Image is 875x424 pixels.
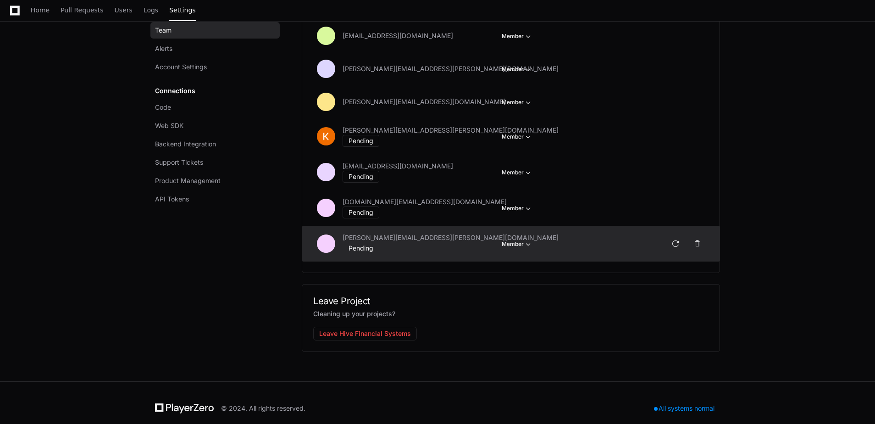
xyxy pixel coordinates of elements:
span: Web SDK [155,121,183,130]
a: Backend Integration [150,136,280,152]
button: Leave Hive Financial Systems [313,327,417,340]
a: Product Management [150,173,280,189]
span: Account Settings [155,62,207,72]
a: Support Tickets [150,154,280,171]
span: Backend Integration [155,139,216,149]
button: Member [502,98,533,107]
div: Pending [343,135,379,147]
span: [DOMAIN_NAME][EMAIL_ADDRESS][DOMAIN_NAME] [343,197,507,206]
div: Pending [343,171,379,183]
span: Pull Requests [61,7,103,13]
span: API Tokens [155,195,189,204]
span: [PERSON_NAME][EMAIL_ADDRESS][PERSON_NAME][DOMAIN_NAME] [343,126,559,135]
span: Home [31,7,50,13]
a: API Tokens [150,191,280,207]
p: Cleaning up your projects? [313,308,709,319]
a: Alerts [150,40,280,57]
span: Support Tickets [155,158,203,167]
span: Settings [169,7,195,13]
h2: Leave Project [313,296,709,307]
span: [PERSON_NAME][EMAIL_ADDRESS][PERSON_NAME][DOMAIN_NAME] [343,64,559,73]
span: [PERSON_NAME][EMAIL_ADDRESS][PERSON_NAME][DOMAIN_NAME] [343,233,559,242]
span: Code [155,103,171,112]
button: Member [502,204,533,213]
button: Member [502,132,533,141]
img: ACg8ocJxI5Bs8cFnvWCRal7f0FJnTTEgvJ5EiViO3ZBQNGNXIAy1aA=s96-c [317,127,335,145]
div: © 2024. All rights reserved. [221,404,305,413]
a: Team [150,22,280,39]
button: Member [502,168,533,177]
span: Alerts [155,44,172,53]
button: Member [502,32,533,41]
span: [PERSON_NAME][EMAIL_ADDRESS][DOMAIN_NAME] [343,97,506,106]
span: Team [155,26,172,35]
button: Member [502,65,533,74]
div: All systems normal [648,402,720,415]
a: Web SDK [150,117,280,134]
span: Product Management [155,176,221,185]
span: [EMAIL_ADDRESS][DOMAIN_NAME] [343,31,453,40]
div: Pending [343,242,379,254]
span: Logs [144,7,158,13]
span: Users [115,7,133,13]
div: Pending [343,206,379,218]
a: Account Settings [150,59,280,75]
a: Code [150,99,280,116]
span: [EMAIL_ADDRESS][DOMAIN_NAME] [343,162,453,171]
button: Member [502,240,533,249]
